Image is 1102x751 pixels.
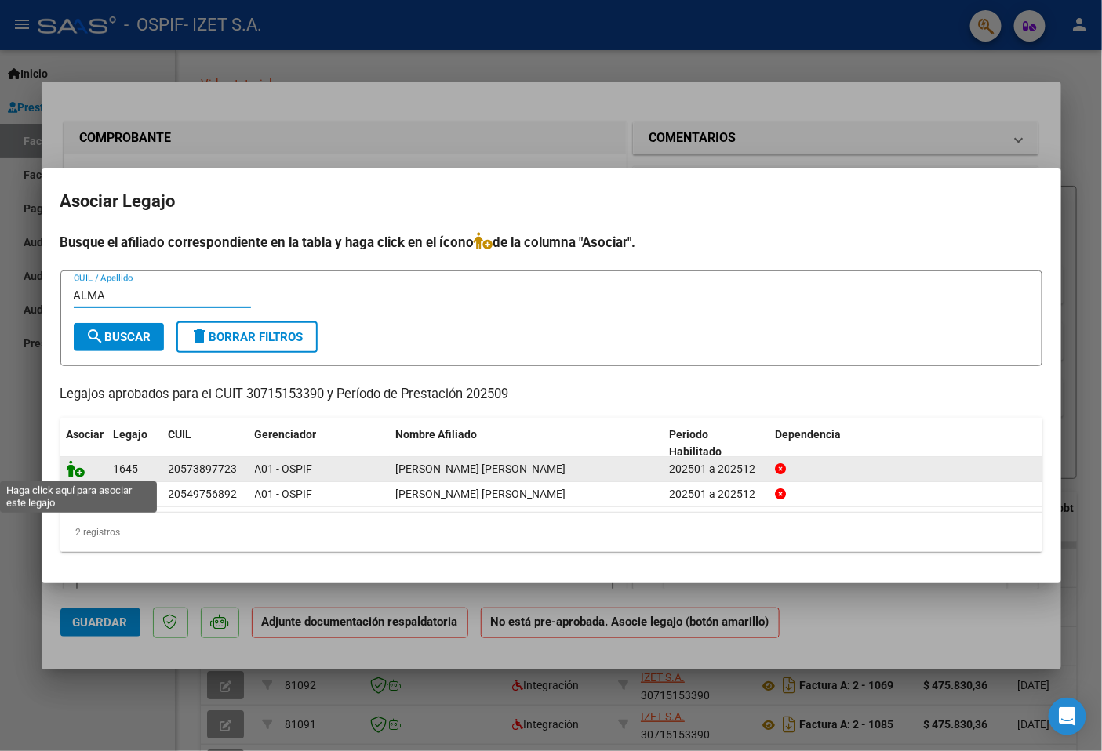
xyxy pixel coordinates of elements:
span: ALMANZA LOPEZ LEON ISAIAS [396,463,566,475]
button: Buscar [74,323,164,351]
span: Nombre Afiliado [396,428,478,441]
span: CUIL [169,428,192,441]
span: Periodo Habilitado [669,428,722,459]
div: 202501 a 202512 [669,460,762,478]
div: 202501 a 202512 [669,485,762,503]
datatable-header-cell: Periodo Habilitado [663,418,769,470]
p: Legajos aprobados para el CUIT 30715153390 y Período de Prestación 202509 [60,385,1042,405]
datatable-header-cell: Nombre Afiliado [390,418,664,470]
datatable-header-cell: Gerenciador [249,418,390,470]
datatable-header-cell: CUIL [162,418,249,470]
span: Dependencia [775,428,841,441]
span: A01 - OSPIF [255,463,313,475]
span: Gerenciador [255,428,317,441]
div: Open Intercom Messenger [1049,698,1086,735]
datatable-header-cell: Legajo [107,418,162,470]
span: Legajo [114,428,148,441]
mat-icon: delete [191,327,209,346]
button: Borrar Filtros [176,321,318,353]
span: 1705 [114,488,139,500]
span: CARDOZO ALMANZA JOAQUIN GABRIEL [396,488,566,500]
datatable-header-cell: Dependencia [769,418,1042,470]
div: 2 registros [60,513,1042,552]
span: 1645 [114,463,139,475]
div: 20573897723 [169,460,238,478]
span: A01 - OSPIF [255,488,313,500]
span: Buscar [86,330,151,344]
h4: Busque el afiliado correspondiente en la tabla y haga click en el ícono de la columna "Asociar". [60,232,1042,252]
mat-icon: search [86,327,105,346]
div: 20549756892 [169,485,238,503]
h2: Asociar Legajo [60,187,1042,216]
datatable-header-cell: Asociar [60,418,107,470]
span: Asociar [67,428,104,441]
span: Borrar Filtros [191,330,304,344]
